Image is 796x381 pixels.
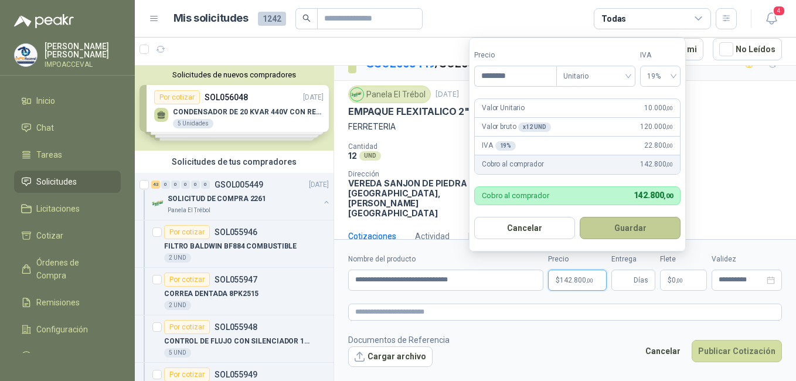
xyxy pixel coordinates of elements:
p: Valor Unitario [482,103,525,114]
span: Cotizar [36,229,63,242]
a: Por cotizarSOL055947CORREA DENTADA 8PK25152 UND [135,268,334,315]
div: 0 [191,181,200,189]
div: 0 [181,181,190,189]
span: 142.800 [640,159,673,170]
div: 0 [171,181,180,189]
img: Company Logo [151,196,165,210]
span: Días [634,270,648,290]
p: $142.800,00 [548,270,607,291]
div: 19 % [495,141,516,151]
div: Por cotizar [164,273,210,287]
span: Configuración [36,323,88,336]
label: Nombre del producto [348,254,543,265]
span: ,00 [666,124,673,130]
a: Configuración [14,318,121,341]
span: Unitario [563,67,628,85]
button: Cancelar [639,340,687,362]
p: Valor bruto [482,121,551,132]
span: $ [668,277,672,284]
a: Licitaciones [14,198,121,220]
p: Cantidad [348,142,500,151]
span: 10.000 [644,103,673,114]
div: 2 UND [164,301,191,310]
div: Actividad [415,230,450,243]
div: 0 [201,181,210,189]
label: Validez [712,254,782,265]
span: search [302,14,311,22]
button: Solicitudes de nuevos compradores [140,70,329,79]
div: Por cotizar [164,225,210,239]
a: Por cotizarSOL055946FILTRO BALDWIN BF884 COMBUSTIBLE2 UND [135,220,334,268]
div: Por cotizar [164,320,210,334]
div: Solicitudes de tus compradores [135,151,334,173]
p: Dirección [348,170,475,178]
button: No Leídos [713,38,782,60]
p: SOLICITUD DE COMPRA 2261 [168,193,266,205]
span: 4 [773,5,785,16]
p: IVA [482,140,516,151]
img: Company Logo [15,44,37,66]
div: Cotizaciones [348,230,396,243]
a: Inicio [14,90,121,112]
div: 2 UND [164,253,191,263]
div: Panela El Trébol [348,86,431,103]
span: ,00 [664,192,673,200]
span: ,00 [666,105,673,111]
span: 1242 [258,12,286,26]
p: Panela El Trébol [168,206,210,215]
p: IMPOACCEVAL [45,61,121,68]
span: Remisiones [36,296,80,309]
p: $ 0,00 [660,270,707,291]
span: 120.000 [640,121,673,132]
p: FILTRO BALDWIN BF884 COMBUSTIBLE [164,241,297,252]
span: 0 [672,277,683,284]
div: 5 UND [164,348,191,358]
p: SOL055949 [215,370,257,379]
span: ,00 [666,161,673,168]
p: EMPAQUE FLEXITALICO 2" A 300 PSI [348,106,516,118]
a: Cotizar [14,224,121,247]
label: Precio [474,50,556,61]
div: Todas [601,12,626,25]
a: Por cotizarSOL055948CONTROL DE FLUJO CON SILENCIADOR 1/45 UND [135,315,334,363]
div: x 12 UND [518,123,550,132]
button: Cargar archivo [348,346,433,368]
span: 142.800 [634,190,673,200]
a: Órdenes de Compra [14,251,121,287]
p: CORREA DENTADA 8PK2515 [164,288,258,300]
p: SOL055948 [215,323,257,331]
label: Precio [548,254,607,265]
p: CONTROL DE FLUJO CON SILENCIADOR 1/4 [164,336,310,347]
p: 12 [348,151,357,161]
p: VEREDA SANJON DE PIEDRA [GEOGRAPHIC_DATA] , [PERSON_NAME][GEOGRAPHIC_DATA] [348,178,475,218]
p: GSOL005449 [215,181,263,189]
span: ,00 [666,142,673,149]
p: SOL055947 [215,275,257,284]
span: Licitaciones [36,202,80,215]
label: Flete [660,254,707,265]
label: Entrega [611,254,655,265]
div: Solicitudes de nuevos compradoresPor cotizarSOL056048[DATE] CONDENSADOR DE 20 KVAR 440V CON RESIS... [135,66,334,151]
span: 22.800 [644,140,673,151]
span: 19% [647,67,673,85]
p: [PERSON_NAME] [PERSON_NAME] [45,42,121,59]
p: [DATE] [436,89,459,100]
span: Manuales y ayuda [36,350,103,363]
span: ,00 [676,277,683,284]
img: Logo peakr [14,14,74,28]
button: Cancelar [474,217,575,239]
div: 43 [151,181,160,189]
span: Tareas [36,148,62,161]
p: [DATE] [309,179,329,190]
p: SOL055946 [215,228,257,236]
a: Manuales y ayuda [14,345,121,368]
button: 4 [761,8,782,29]
span: Inicio [36,94,55,107]
p: Cobro al comprador [482,159,543,170]
label: IVA [640,50,681,61]
a: 43 0 0 0 0 0 GSOL005449[DATE] Company LogoSOLICITUD DE COMPRA 2261Panela El Trébol [151,178,331,215]
p: Cobro al comprador [482,192,549,199]
div: 0 [161,181,170,189]
button: Guardar [580,217,681,239]
span: Chat [36,121,54,134]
